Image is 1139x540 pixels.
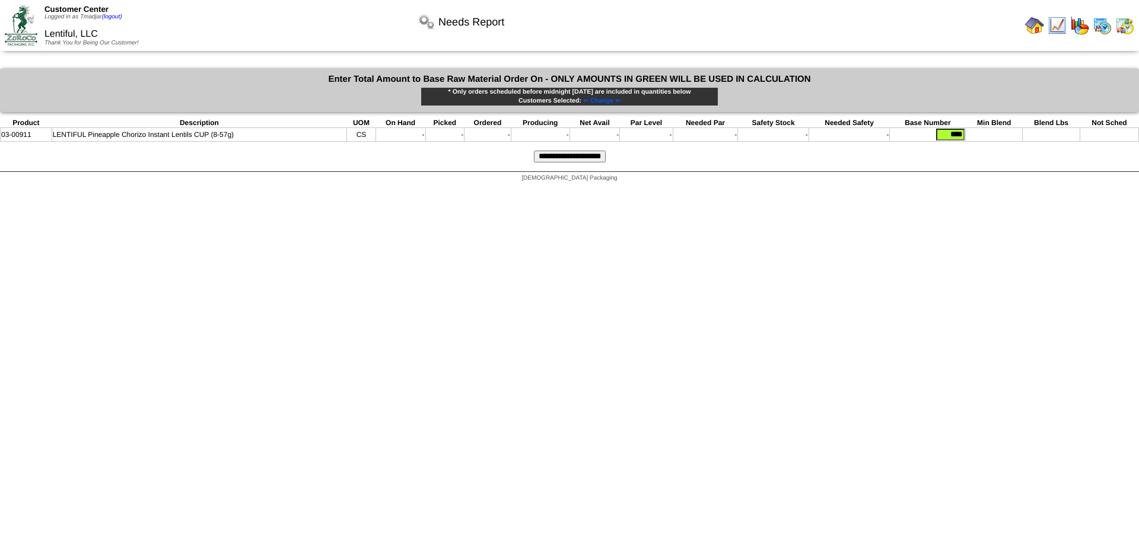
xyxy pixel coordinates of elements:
span: [DEMOGRAPHIC_DATA] Packaging [521,175,617,181]
th: Picked [425,118,464,128]
th: Min Blend [966,118,1023,128]
th: UOM [347,118,376,128]
th: Needed Par [673,118,738,128]
img: graph.gif [1070,16,1089,35]
th: Description [52,118,347,128]
img: home.gif [1025,16,1044,35]
td: - [425,128,464,142]
img: calendarinout.gif [1115,16,1134,35]
span: Needs Report [438,16,504,28]
th: Not Sched [1080,118,1138,128]
img: ZoRoCo_Logo(Green%26Foil)%20jpg.webp [5,5,37,45]
th: Producing [511,118,569,128]
th: Par Level [620,118,673,128]
th: Base Number [890,118,966,128]
th: Net Avail [569,118,620,128]
img: calendarprod.gif [1093,16,1112,35]
td: - [809,128,890,142]
td: LENTIFUL Pineapple Chorizo Instant Lentils CUP (8-57g) [52,128,347,142]
div: * Only orders scheduled before midnight [DATE] are included in quantities below Customers Selected: [421,87,718,106]
span: Logged in as Tmadjar [44,14,122,20]
td: - [620,128,673,142]
td: - [569,128,620,142]
span: Lentiful, LLC [44,29,98,39]
span: ⇐ Change ⇐ [583,97,621,104]
a: ⇐ Change ⇐ [581,97,621,104]
span: Thank You for Being Our Customer! [44,40,139,46]
td: - [376,128,425,142]
td: - [738,128,809,142]
th: On Hand [376,118,425,128]
img: line_graph.gif [1048,16,1067,35]
th: Ordered [464,118,511,128]
td: 03-00911 [1,128,52,142]
th: Needed Safety [809,118,890,128]
td: - [673,128,738,142]
td: - [464,128,511,142]
td: CS [347,128,376,142]
th: Product [1,118,52,128]
th: Safety Stock [738,118,809,128]
a: (logout) [102,14,122,20]
span: Customer Center [44,5,109,14]
th: Blend Lbs [1023,118,1080,128]
img: workflow.png [417,12,436,31]
td: - [511,128,569,142]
